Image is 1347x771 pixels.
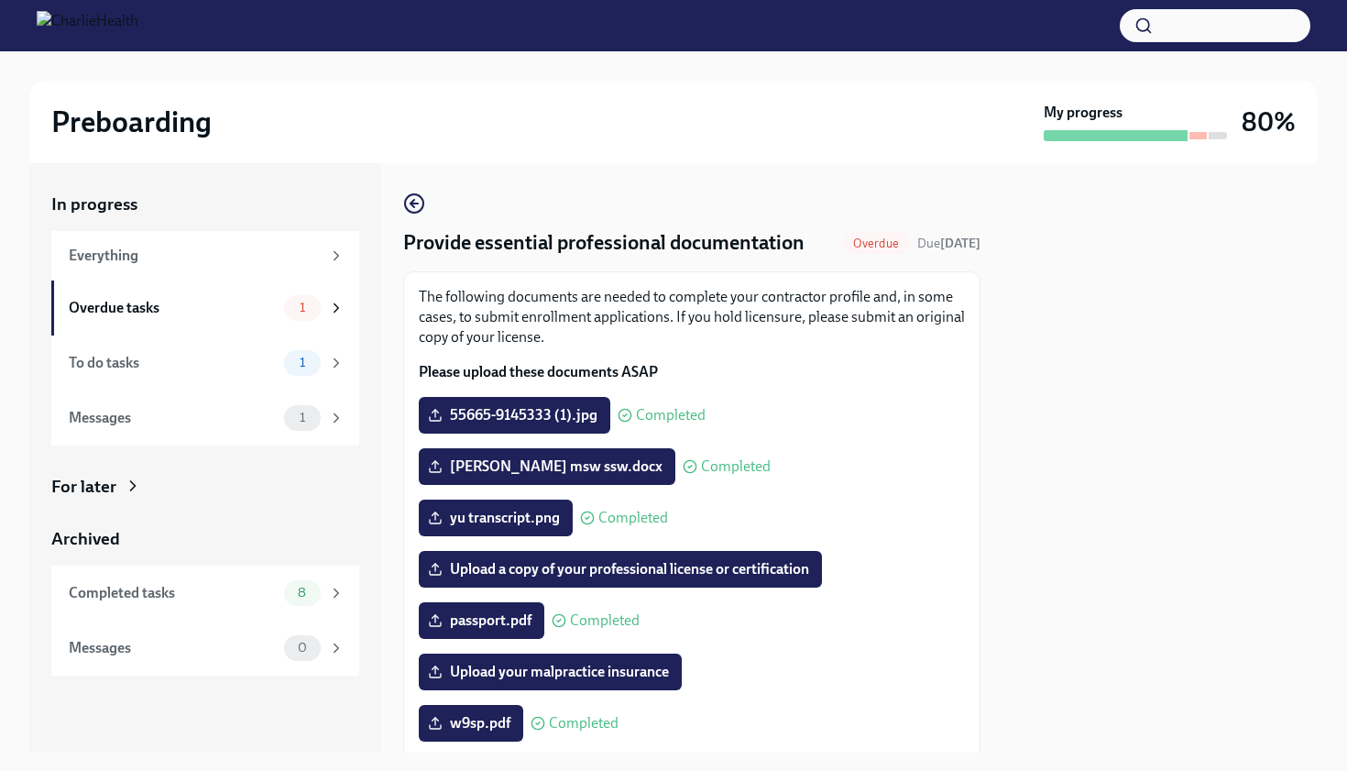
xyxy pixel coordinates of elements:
[432,560,809,578] span: Upload a copy of your professional license or certification
[51,104,212,140] h2: Preboarding
[701,459,771,474] span: Completed
[287,586,317,600] span: 8
[69,638,277,658] div: Messages
[917,236,980,251] span: Due
[419,602,544,639] label: passport.pdf
[403,229,805,257] h4: Provide essential professional documentation
[432,406,597,424] span: 55665-9145333 (1).jpg
[51,621,359,676] a: Messages0
[842,237,910,250] span: Overdue
[289,301,316,314] span: 1
[917,235,980,252] span: August 10th, 2025 09:00
[419,363,658,380] strong: Please upload these documents ASAP
[69,583,277,603] div: Completed tasks
[37,11,138,40] img: CharlieHealth
[51,566,359,621] a: Completed tasks8
[51,475,116,499] div: For later
[69,298,277,318] div: Overdue tasks
[432,457,663,476] span: [PERSON_NAME] msw ssw.docx
[51,281,359,336] a: Overdue tasks1
[636,408,706,423] span: Completed
[419,448,675,485] label: [PERSON_NAME] msw ssw.docx
[51,193,359,216] a: In progress
[287,641,318,655] span: 0
[289,356,316,369] span: 1
[419,654,682,690] label: Upload your malpractice insurance
[432,663,669,681] span: Upload your malpractice insurance
[69,246,321,266] div: Everything
[51,391,359,446] a: Messages1
[419,397,610,434] label: 55665-9145333 (1).jpg
[432,714,510,732] span: w9sp.pdf
[419,705,523,742] label: w9sp.pdf
[419,500,573,536] label: yu transcript.png
[51,527,359,551] a: Archived
[289,411,316,424] span: 1
[598,511,668,525] span: Completed
[51,231,359,281] a: Everything
[549,716,619,731] span: Completed
[432,509,560,527] span: yu transcript.png
[419,287,965,347] p: The following documents are needed to complete your contractor profile and, in some cases, to sub...
[432,611,531,630] span: passport.pdf
[1044,103,1122,123] strong: My progress
[69,408,277,428] div: Messages
[51,475,359,499] a: For later
[940,236,980,251] strong: [DATE]
[419,551,822,588] label: Upload a copy of your professional license or certification
[570,613,640,628] span: Completed
[51,336,359,391] a: To do tasks1
[1242,105,1296,138] h3: 80%
[69,353,277,373] div: To do tasks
